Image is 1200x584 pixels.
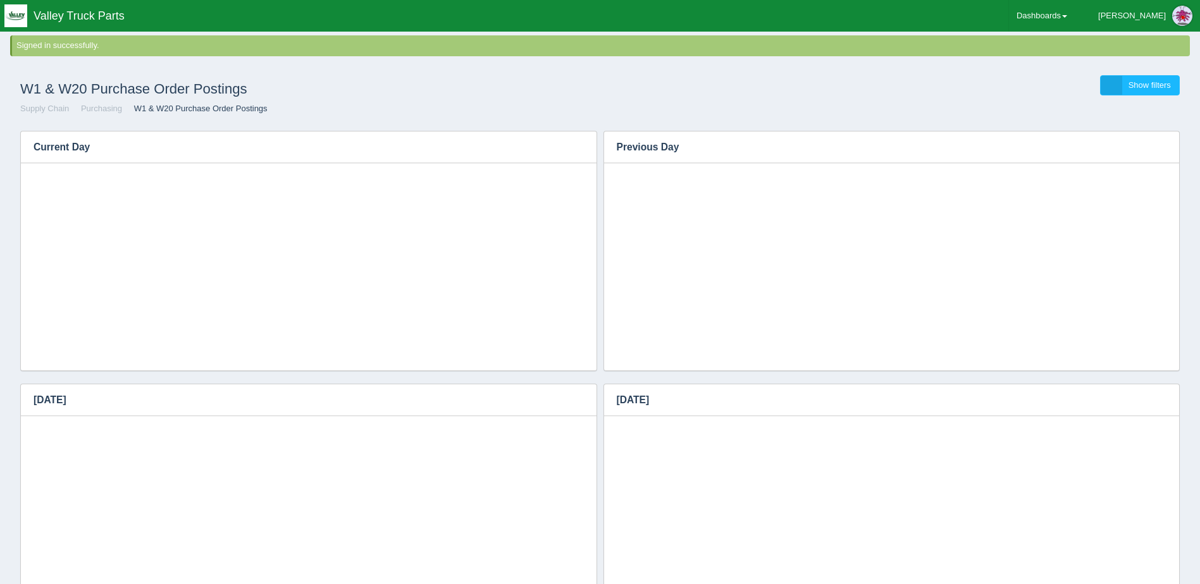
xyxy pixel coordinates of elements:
img: q1blfpkbivjhsugxdrfq.png [4,4,27,27]
h3: [DATE] [21,384,578,416]
img: Profile Picture [1172,6,1192,26]
a: Supply Chain [20,104,69,113]
div: [PERSON_NAME] [1098,3,1166,28]
h3: Current Day [21,131,558,163]
span: Show filters [1129,80,1171,90]
div: Signed in successfully. [16,40,1187,52]
a: Purchasing [81,104,122,113]
span: Valley Truck Parts [34,9,125,22]
li: W1 & W20 Purchase Order Postings [125,103,268,115]
h3: [DATE] [604,384,1161,416]
h3: Previous Day [604,131,1161,163]
a: Show filters [1100,75,1180,96]
h1: W1 & W20 Purchase Order Postings [20,75,600,103]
